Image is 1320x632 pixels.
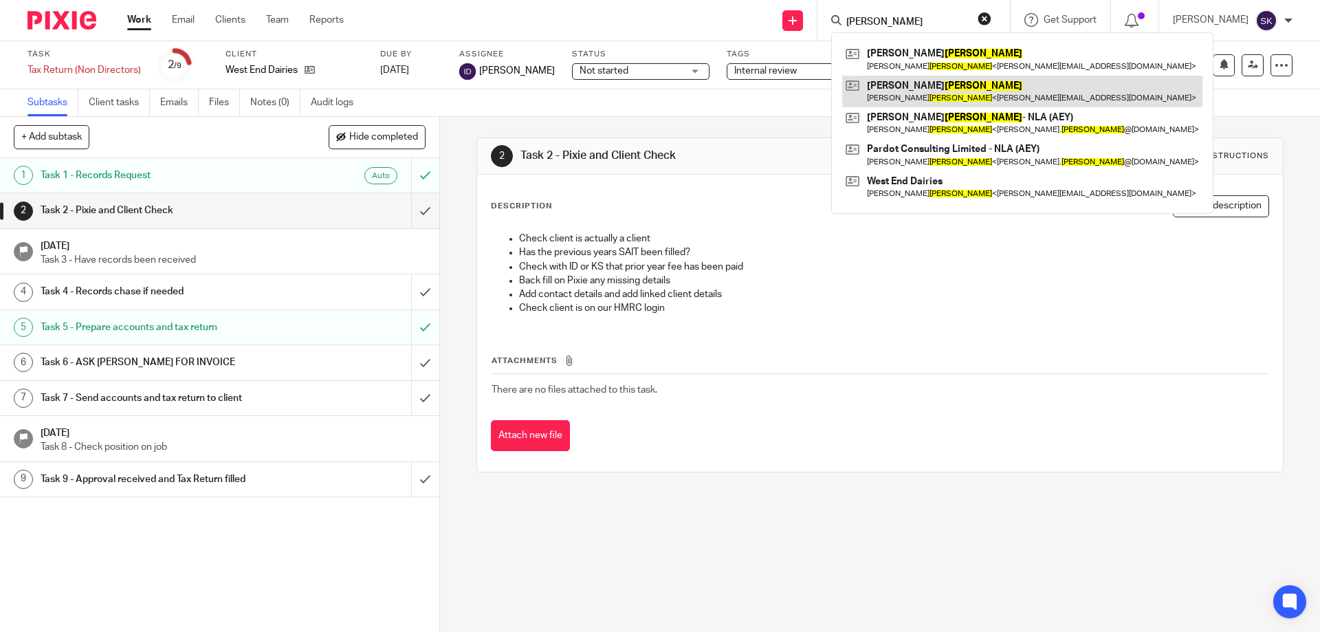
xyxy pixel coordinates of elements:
[14,470,33,489] div: 9
[519,260,1268,274] p: Check with ID or KS that prior year fee has been paid
[41,253,426,267] p: Task 3 - Have records been received
[1173,13,1248,27] p: [PERSON_NAME]
[519,274,1268,287] p: Back fill on Pixie any missing details
[89,89,150,116] a: Client tasks
[14,201,33,221] div: 2
[14,166,33,185] div: 1
[519,301,1268,315] p: Check client is on our HMRC login
[978,12,991,25] button: Clear
[329,125,426,149] button: Hide completed
[14,353,33,372] div: 6
[225,63,298,77] p: West End Dairies
[572,49,709,60] label: Status
[41,388,278,408] h1: Task 7 - Send accounts and tax return to client
[519,232,1268,246] p: Check client is actually a client
[215,13,245,27] a: Clients
[41,423,426,440] h1: [DATE]
[127,13,151,27] a: Work
[27,63,141,77] div: Tax Return (Non Directors)
[309,13,344,27] a: Reports
[734,66,797,76] span: Internal review
[492,385,657,395] span: There are no files attached to this task.
[27,11,96,30] img: Pixie
[349,132,418,143] span: Hide completed
[174,62,181,69] small: /9
[14,318,33,337] div: 5
[41,440,426,454] p: Task 8 - Check position on job
[250,89,300,116] a: Notes (0)
[491,145,513,167] div: 2
[225,49,363,60] label: Client
[14,389,33,408] div: 7
[845,17,969,29] input: Search
[491,201,552,212] p: Description
[168,57,181,73] div: 2
[14,283,33,302] div: 4
[209,89,240,116] a: Files
[479,64,555,78] span: [PERSON_NAME]
[520,149,910,163] h1: Task 2 - Pixie and Client Check
[14,125,89,149] button: + Add subtask
[727,49,864,60] label: Tags
[519,246,1268,259] p: Has the previous years SAIT been filled?
[311,89,364,116] a: Audit logs
[27,89,78,116] a: Subtasks
[41,281,278,302] h1: Task 4 - Records chase if needed
[1255,10,1277,32] img: svg%3E
[41,317,278,338] h1: Task 5 - Prepare accounts and tax return
[41,200,278,221] h1: Task 2 - Pixie and Client Check
[1044,15,1097,25] span: Get Support
[380,65,409,75] span: [DATE]
[380,49,442,60] label: Due by
[27,49,141,60] label: Task
[41,352,278,373] h1: Task 6 - ASK [PERSON_NAME] FOR INVOICE
[492,357,558,364] span: Attachments
[41,236,426,253] h1: [DATE]
[160,89,199,116] a: Emails
[459,49,555,60] label: Assignee
[41,165,278,186] h1: Task 1 - Records Request
[1203,151,1269,162] div: Instructions
[172,13,195,27] a: Email
[580,66,628,76] span: Not started
[519,287,1268,301] p: Add contact details and add linked client details
[364,167,397,184] div: Auto
[1173,195,1269,217] button: Edit description
[491,420,570,451] button: Attach new file
[41,469,278,490] h1: Task 9 - Approval received and Tax Return filled
[266,13,289,27] a: Team
[459,63,476,80] img: svg%3E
